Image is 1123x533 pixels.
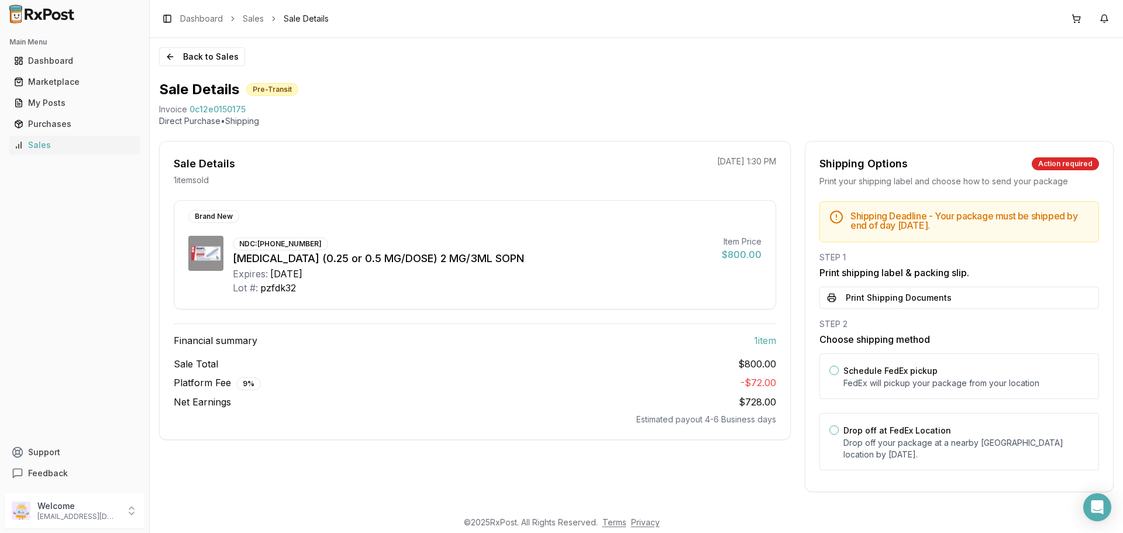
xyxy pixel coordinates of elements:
[174,333,257,348] span: Financial summary
[602,517,626,527] a: Terms
[14,139,135,151] div: Sales
[843,366,938,376] label: Schedule FedEx pickup
[174,174,209,186] p: 1 item sold
[5,115,144,133] button: Purchases
[5,51,144,70] button: Dashboard
[631,517,660,527] a: Privacy
[819,252,1099,263] div: STEP 1
[28,467,68,479] span: Feedback
[159,47,245,66] button: Back to Sales
[236,377,261,390] div: 9 %
[722,236,762,247] div: Item Price
[819,176,1099,187] div: Print your shipping label and choose how to send your package
[14,97,135,109] div: My Posts
[9,135,140,156] a: Sales
[819,266,1099,280] h3: Print shipping label & packing slip.
[174,357,218,371] span: Sale Total
[174,414,776,425] div: Estimated payout 4-6 Business days
[850,211,1089,230] h5: Shipping Deadline - Your package must be shipped by end of day [DATE] .
[843,425,951,435] label: Drop off at FedEx Location
[819,156,908,172] div: Shipping Options
[174,395,231,409] span: Net Earnings
[188,236,223,271] img: Ozempic (0.25 or 0.5 MG/DOSE) 2 MG/3ML SOPN
[9,114,140,135] a: Purchases
[717,156,776,167] p: [DATE] 1:30 PM
[819,287,1099,309] button: Print Shipping Documents
[190,104,246,115] span: 0c12e0150175
[246,83,298,96] div: Pre-Transit
[180,13,329,25] nav: breadcrumb
[819,318,1099,330] div: STEP 2
[5,73,144,91] button: Marketplace
[9,50,140,71] a: Dashboard
[722,247,762,262] div: $800.00
[5,94,144,112] button: My Posts
[233,267,268,281] div: Expires:
[12,501,30,520] img: User avatar
[1032,157,1099,170] div: Action required
[233,238,328,250] div: NDC: [PHONE_NUMBER]
[9,92,140,114] a: My Posts
[233,281,258,295] div: Lot #:
[37,500,119,512] p: Welcome
[754,333,776,348] span: 1 item
[14,118,135,130] div: Purchases
[180,13,223,25] a: Dashboard
[37,512,119,521] p: [EMAIL_ADDRESS][DOMAIN_NAME]
[739,396,776,408] span: $728.00
[260,281,296,295] div: pzfdk32
[738,357,776,371] span: $800.00
[740,377,776,388] span: - $72.00
[5,136,144,154] button: Sales
[284,13,329,25] span: Sale Details
[5,463,144,484] button: Feedback
[9,71,140,92] a: Marketplace
[5,442,144,463] button: Support
[159,80,239,99] h1: Sale Details
[1083,493,1111,521] div: Open Intercom Messenger
[159,115,1114,127] p: Direct Purchase • Shipping
[9,37,140,47] h2: Main Menu
[819,332,1099,346] h3: Choose shipping method
[5,5,80,23] img: RxPost Logo
[174,156,235,172] div: Sale Details
[174,376,261,390] span: Platform Fee
[843,437,1089,460] p: Drop off your package at a nearby [GEOGRAPHIC_DATA] location by [DATE] .
[270,267,302,281] div: [DATE]
[14,76,135,88] div: Marketplace
[159,104,187,115] div: Invoice
[188,210,239,223] div: Brand New
[243,13,264,25] a: Sales
[14,55,135,67] div: Dashboard
[233,250,712,267] div: [MEDICAL_DATA] (0.25 or 0.5 MG/DOSE) 2 MG/3ML SOPN
[843,377,1089,389] p: FedEx will pickup your package from your location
